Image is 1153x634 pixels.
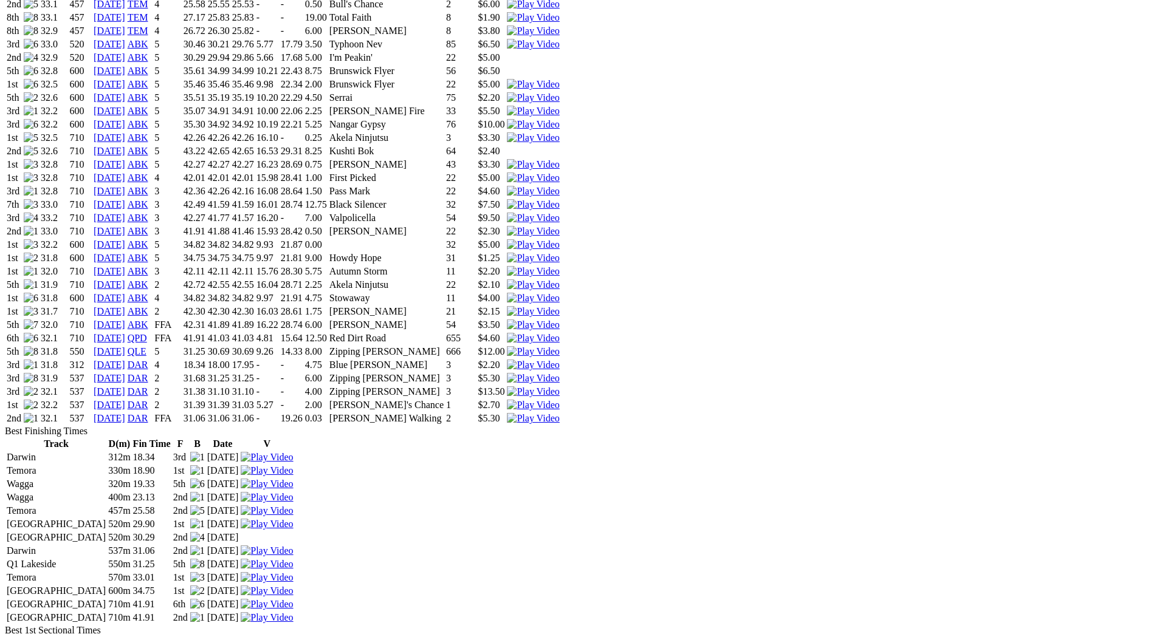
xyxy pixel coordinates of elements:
[507,319,559,330] img: Play Video
[40,38,68,50] td: 33.0
[24,132,38,143] img: 5
[24,346,38,357] img: 8
[507,39,559,49] a: View replay
[507,92,559,103] img: Play Video
[94,132,125,143] a: [DATE]
[507,226,559,236] a: View replay
[190,519,205,530] img: 1
[507,293,559,303] a: View replay
[207,52,230,64] td: 29.94
[305,12,328,24] td: 19.00
[305,78,328,90] td: 2.00
[24,106,38,117] img: 1
[190,452,205,463] img: 1
[507,199,559,210] a: View replay
[128,293,148,303] a: ABK
[507,172,559,183] img: Play Video
[128,52,148,63] a: ABK
[190,559,205,570] img: 8
[507,360,559,370] img: Play Video
[183,78,206,90] td: 35.46
[24,239,38,250] img: 3
[94,333,125,343] a: [DATE]
[6,92,22,104] td: 5th
[507,413,559,423] a: View replay
[507,106,559,117] img: Play Video
[241,479,293,489] a: View replay
[507,346,559,357] img: Play Video
[24,172,38,183] img: 3
[128,239,148,250] a: ABK
[507,279,559,290] img: Play Video
[305,52,328,64] td: 5.00
[24,226,38,237] img: 1
[40,25,68,37] td: 32.9
[128,26,148,36] a: TEM
[232,12,255,24] td: 25.83
[507,360,559,370] a: View replay
[128,319,148,330] a: ABK
[241,585,293,596] a: View replay
[477,52,505,64] td: $5.00
[154,65,182,77] td: 5
[190,465,205,476] img: 1
[241,559,293,570] img: Play Video
[6,65,22,77] td: 5th
[507,213,559,223] a: View replay
[94,186,125,196] a: [DATE]
[507,239,559,250] img: Play Video
[507,12,559,22] a: View replay
[24,293,38,304] img: 6
[507,346,559,356] a: View replay
[329,92,444,104] td: Serrai
[94,253,125,263] a: [DATE]
[280,92,303,104] td: 22.29
[128,346,146,356] a: QLE
[24,306,38,317] img: 3
[232,65,255,77] td: 34.99
[241,465,293,475] a: View replay
[241,612,293,622] a: View replay
[507,413,559,424] img: Play Video
[477,78,505,90] td: $5.00
[256,25,279,37] td: -
[94,226,125,236] a: [DATE]
[256,38,279,50] td: 5.77
[94,172,125,183] a: [DATE]
[94,319,125,330] a: [DATE]
[329,38,444,50] td: Typhoon Nev
[128,413,148,423] a: DAR
[507,12,559,23] img: Play Video
[305,25,328,37] td: 6.00
[446,25,461,37] td: 8
[69,12,92,24] td: 457
[507,333,559,344] img: Play Video
[40,12,68,24] td: 33.1
[154,92,182,104] td: 5
[40,65,68,77] td: 32.8
[446,12,461,24] td: 8
[207,78,230,90] td: 35.46
[40,105,68,117] td: 32.2
[507,79,559,89] a: View replay
[128,146,148,156] a: ABK
[507,172,559,183] a: View replay
[241,505,293,516] a: View replay
[94,400,125,410] a: [DATE]
[256,12,279,24] td: -
[507,186,559,197] img: Play Video
[154,12,182,24] td: 4
[24,373,38,384] img: 8
[94,52,125,63] a: [DATE]
[183,12,206,24] td: 27.17
[507,319,559,330] a: View replay
[305,92,328,104] td: 4.50
[128,186,148,196] a: ABK
[507,400,559,410] a: View replay
[241,559,293,569] a: View replay
[128,360,148,370] a: DAR
[507,119,559,129] a: View replay
[128,92,148,103] a: ABK
[128,400,148,410] a: DAR
[477,25,505,37] td: $3.80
